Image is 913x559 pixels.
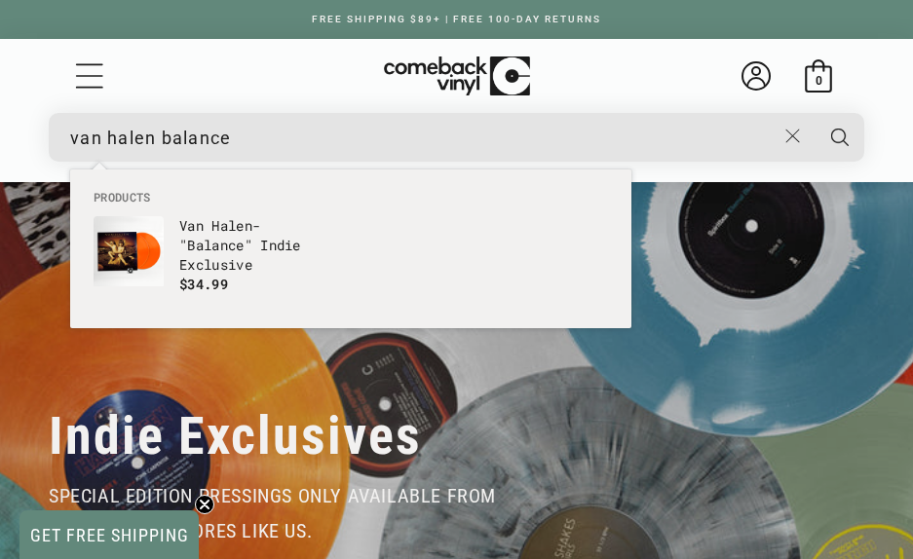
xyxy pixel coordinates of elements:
[49,484,496,542] span: special edition pressings only available from independent stores like us.
[815,113,866,162] button: Search
[30,525,189,545] span: GET FREE SHIPPING
[179,216,204,235] b: Van
[179,275,228,293] span: $34.99
[70,118,775,158] input: When autocomplete results are available use up and down arrows to review and enter to select
[292,14,621,24] a: FREE SHIPPING $89+ | FREE 100-DAY RETURNS
[94,216,341,310] a: Van Halen - "Balance" Indie Exclusive Van Halen- "Balance" Indie Exclusive $34.99
[84,189,618,206] li: Products
[19,510,199,559] div: GET FREE SHIPPINGClose teaser
[94,216,164,286] img: Van Halen - "Balance" Indie Exclusive
[816,73,822,88] span: 0
[84,206,351,319] li: products: Van Halen - "Balance" Indie Exclusive
[211,216,252,235] b: Halen
[187,236,244,254] b: Balance
[49,113,864,162] div: Search
[73,59,106,93] summary: Menu
[70,169,631,328] div: Products
[49,404,422,468] h2: Indie Exclusives
[179,216,341,275] p: - " " Indie Exclusive
[774,115,812,158] button: Close
[195,495,214,514] button: Close teaser
[384,56,530,96] img: ComebackVinyl.com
